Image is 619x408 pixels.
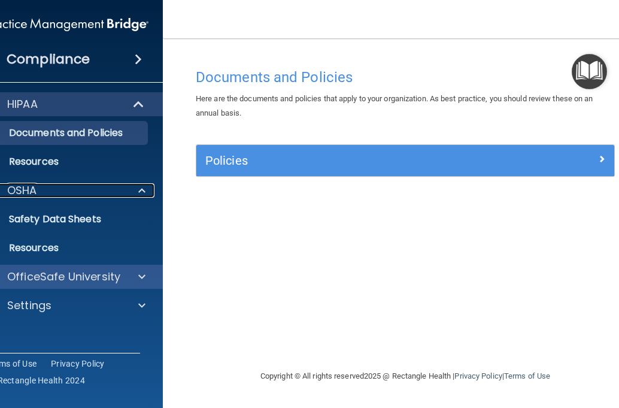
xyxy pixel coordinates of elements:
h5: Policies [205,154,501,167]
p: HIPAA [7,97,38,111]
a: Terms of Use [504,371,550,380]
h4: Documents and Policies [196,69,615,85]
h4: Compliance [7,51,90,68]
p: Settings [7,298,51,313]
a: Privacy Policy [454,371,502,380]
p: OSHA [7,183,37,198]
p: OfficeSafe University [7,270,120,284]
span: Here are the documents and policies that apply to your organization. As best practice, you should... [196,94,593,117]
a: Policies [205,151,605,170]
button: Open Resource Center [572,54,607,89]
a: Privacy Policy [51,358,105,370]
